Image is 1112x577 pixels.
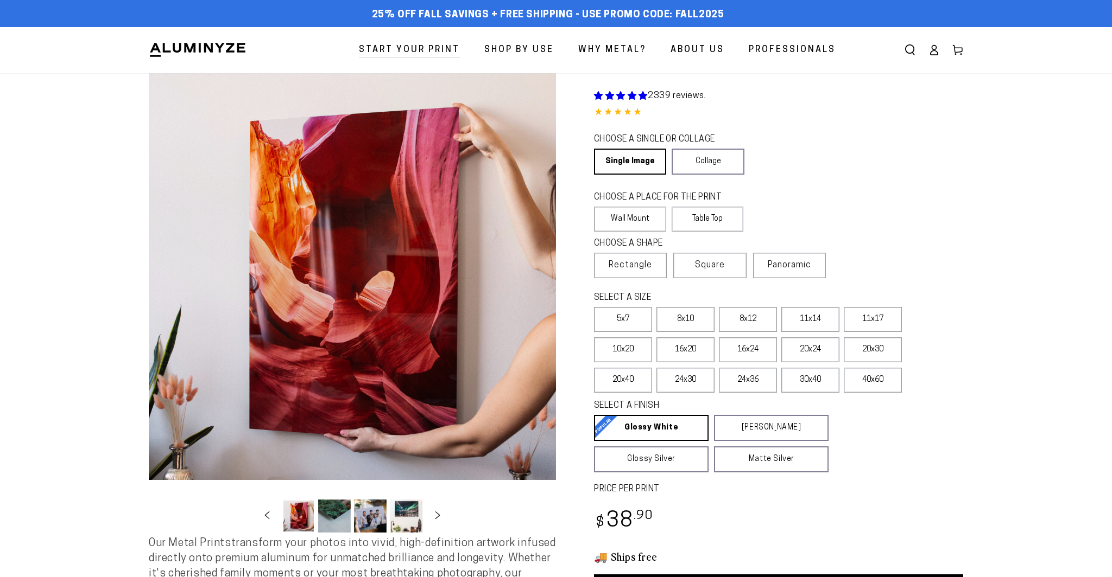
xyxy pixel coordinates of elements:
label: 20x40 [594,368,652,393]
label: 20x24 [781,337,839,362]
sup: .90 [634,510,653,522]
button: Slide left [255,504,279,528]
div: 4.84 out of 5.0 stars [594,105,963,121]
label: 24x30 [656,368,715,393]
label: 16x24 [719,337,777,362]
a: [PERSON_NAME] [714,415,829,441]
media-gallery: Gallery Viewer [149,73,556,536]
label: 8x12 [719,307,777,332]
label: Wall Mount [594,207,666,232]
legend: CHOOSE A SINGLE OR COLLAGE [594,133,734,146]
label: 24x36 [719,368,777,393]
legend: CHOOSE A SHAPE [594,238,735,250]
span: Shop By Use [484,42,554,58]
span: Professionals [749,42,836,58]
span: Rectangle [609,259,652,272]
span: 25% off FALL Savings + Free Shipping - Use Promo Code: FALL2025 [372,9,724,21]
label: 10x20 [594,337,652,362]
a: Collage [672,149,744,175]
button: Slide right [426,504,450,528]
label: PRICE PER PRINT [594,483,963,496]
a: About Us [662,36,732,65]
label: 8x10 [656,307,715,332]
span: Start Your Print [359,42,460,58]
button: Load image 4 in gallery view [390,499,422,533]
span: About Us [671,42,724,58]
a: Glossy Silver [594,446,709,472]
bdi: 38 [594,511,653,532]
legend: CHOOSE A PLACE FOR THE PRINT [594,191,734,204]
a: Start Your Print [351,36,468,65]
span: Square [695,259,725,272]
a: Why Metal? [570,36,654,65]
a: Professionals [741,36,844,65]
button: Load image 2 in gallery view [318,499,351,533]
button: Load image 1 in gallery view [282,499,315,533]
button: Load image 3 in gallery view [354,499,387,533]
a: Glossy White [594,415,709,441]
label: 16x20 [656,337,715,362]
label: 20x30 [844,337,902,362]
label: 11x14 [781,307,839,332]
a: Single Image [594,149,666,175]
span: Why Metal? [578,42,646,58]
h3: 🚚 Ships free [594,549,963,563]
legend: SELECT A FINISH [594,400,803,412]
label: 11x17 [844,307,902,332]
label: Table Top [672,207,744,232]
label: 5x7 [594,307,652,332]
a: Shop By Use [476,36,562,65]
span: $ [596,516,605,530]
label: 30x40 [781,368,839,393]
img: Aluminyze [149,42,247,58]
legend: SELECT A SIZE [594,292,811,304]
a: Matte Silver [714,446,829,472]
summary: Search our site [898,38,922,62]
span: Panoramic [768,261,811,270]
label: 40x60 [844,368,902,393]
